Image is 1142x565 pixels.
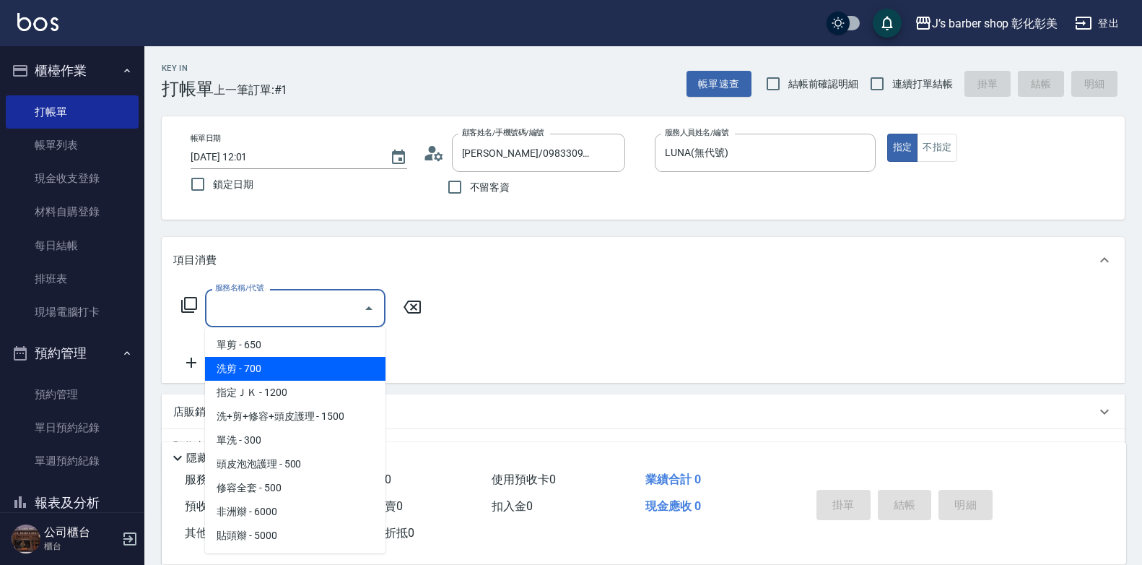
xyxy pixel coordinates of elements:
button: 櫃檯作業 [6,52,139,90]
a: 帳單列表 [6,129,139,162]
input: YYYY/MM/DD hh:mm [191,145,375,169]
label: 服務人員姓名/編號 [665,127,728,138]
span: 不留客資 [470,180,510,195]
button: Choose date, selected date is 2025-08-21 [381,140,416,175]
span: 單洗 - 300 [205,428,385,452]
a: 材料自購登錄 [6,195,139,228]
span: 洗+剪+修容+頭皮護理 - 1500 [205,405,385,428]
a: 打帳單 [6,95,139,129]
span: 鎖定日期 [213,177,253,192]
span: 服務消費 0 [185,473,237,486]
div: 預收卡販賣 [162,429,1125,464]
div: 項目消費 [162,237,1125,283]
a: 預約管理 [6,378,139,411]
span: 指定ＪＫ - 1200 [205,381,385,405]
a: 現場電腦打卡 [6,296,139,329]
img: Person [12,525,40,553]
span: 扣入金 0 [492,499,533,513]
span: 頭皮泡泡護理 - 500 [205,452,385,476]
span: 預收卡販賣 0 [185,499,249,513]
label: 顧客姓名/手機號碼/編號 [462,127,544,138]
label: 帳單日期 [191,133,221,144]
button: 報表及分析 [6,484,139,522]
a: 每日結帳 [6,229,139,262]
p: 隱藏業績明細 [186,451,251,466]
span: 業績合計 0 [645,473,701,486]
a: 現金收支登錄 [6,162,139,195]
span: 其他付款方式 0 [185,526,261,540]
p: 店販銷售 [173,405,217,420]
p: 項目消費 [173,253,217,268]
h5: 公司櫃台 [44,525,118,540]
span: 非洲辮 - 6000 [205,500,385,524]
h3: 打帳單 [162,79,214,99]
h2: Key In [162,64,214,73]
button: 預約管理 [6,335,139,372]
button: 不指定 [917,134,957,162]
button: save [873,9,902,38]
img: Logo [17,13,58,31]
span: 上一筆訂單:#1 [214,81,288,99]
span: 洗剪 - 700 [205,357,385,381]
span: 貼頭辮 - 5000 [205,524,385,548]
div: J’s barber shop 彰化彰美 [932,14,1058,33]
span: 使用預收卡 0 [492,473,556,486]
p: 櫃台 [44,540,118,553]
p: 預收卡販賣 [173,439,227,454]
span: 單剪 - 650 [205,333,385,357]
span: 結帳前確認明細 [788,77,859,92]
span: 修容全套 - 500 [205,476,385,500]
label: 服務名稱/代號 [215,282,263,293]
button: J’s barber shop 彰化彰美 [909,9,1063,38]
a: 單週預約紀錄 [6,444,139,478]
a: 排班表 [6,262,139,296]
button: 登出 [1069,10,1125,37]
button: Close [357,297,380,320]
div: 店販銷售 [162,394,1125,429]
span: 現金應收 0 [645,499,701,513]
button: 指定 [887,134,918,162]
a: 單日預約紀錄 [6,411,139,444]
span: 連續打單結帳 [892,77,953,92]
button: 帳單速查 [686,71,751,98]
